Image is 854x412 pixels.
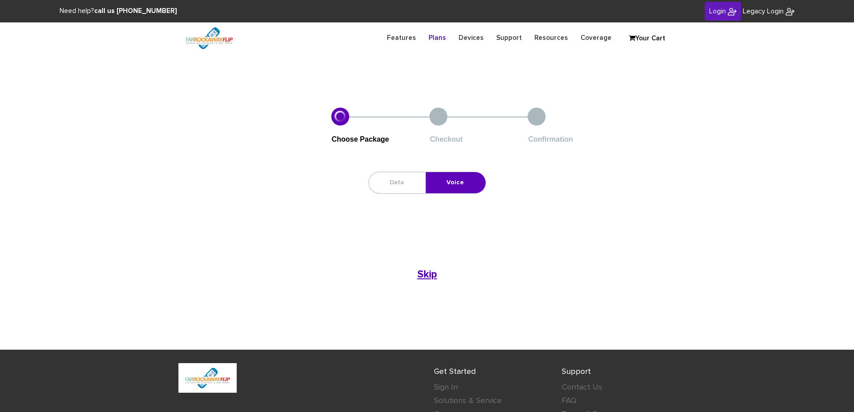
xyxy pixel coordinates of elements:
[417,269,437,280] b: Skip
[574,29,618,47] a: Coverage
[728,7,737,16] img: FiveTownsFlip
[528,29,574,47] a: Resources
[434,397,502,405] a: Solutions & Service
[785,7,794,16] img: FiveTownsFlip
[562,383,602,391] a: Contact Us
[94,8,177,14] strong: call us [PHONE_NUMBER]
[709,8,726,15] span: Login
[178,363,237,393] img: FiveTownsFlip
[426,172,485,193] a: Voice
[434,368,548,377] h4: Get Started
[60,8,177,14] span: Need help?
[562,397,577,405] a: FAQ
[178,22,240,54] img: FiveTownsFlip
[422,29,452,47] a: Plans
[743,8,784,15] span: Legacy Login
[528,135,573,143] span: Confirmation
[381,29,422,47] a: Features
[452,29,490,47] a: Devices
[430,135,463,143] span: Checkout
[369,172,425,193] a: Data
[434,383,458,391] a: Sign In
[402,269,453,280] a: Skip
[490,29,528,47] a: Support
[332,135,389,143] span: Choose Package
[562,368,676,377] h4: Support
[743,6,794,17] a: Legacy Login
[624,32,669,45] a: Your Cart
